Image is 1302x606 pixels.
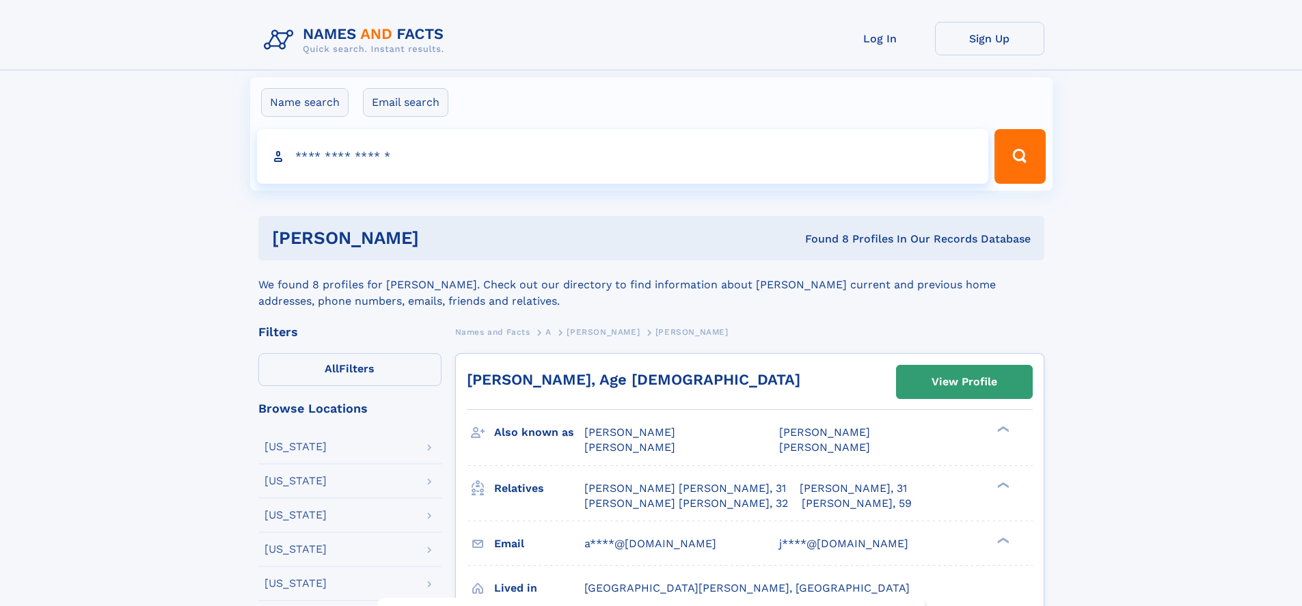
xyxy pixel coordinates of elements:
div: We found 8 profiles for [PERSON_NAME]. Check out our directory to find information about [PERSON_... [258,260,1044,309]
button: Search Button [994,129,1045,184]
div: [US_STATE] [265,510,327,521]
a: [PERSON_NAME], 59 [802,496,912,511]
label: Filters [258,353,442,386]
h3: Lived in [494,577,584,600]
a: Sign Up [935,22,1044,55]
span: All [325,362,339,375]
img: Logo Names and Facts [258,22,455,59]
h1: [PERSON_NAME] [272,230,612,247]
div: [US_STATE] [265,578,327,589]
div: [US_STATE] [265,476,327,486]
label: Name search [261,88,349,117]
span: [PERSON_NAME] [567,327,640,337]
a: [PERSON_NAME] [PERSON_NAME], 31 [584,481,786,496]
a: Log In [826,22,935,55]
label: Email search [363,88,448,117]
div: [US_STATE] [265,544,327,555]
a: A [545,323,552,340]
div: ❯ [994,480,1010,489]
div: ❯ [994,536,1010,545]
span: A [545,327,552,337]
div: Filters [258,326,442,338]
span: [PERSON_NAME] [779,441,870,454]
a: [PERSON_NAME] [567,323,640,340]
span: [PERSON_NAME] [655,327,729,337]
h3: Also known as [494,421,584,444]
span: [PERSON_NAME] [584,426,675,439]
a: Names and Facts [455,323,530,340]
span: [GEOGRAPHIC_DATA][PERSON_NAME], [GEOGRAPHIC_DATA] [584,581,910,594]
h3: Relatives [494,477,584,500]
input: search input [257,129,989,184]
a: [PERSON_NAME], Age [DEMOGRAPHIC_DATA] [467,371,800,388]
div: Found 8 Profiles In Our Records Database [612,232,1031,247]
div: View Profile [932,366,997,398]
span: [PERSON_NAME] [779,426,870,439]
div: ❯ [994,425,1010,434]
a: View Profile [897,366,1032,398]
span: [PERSON_NAME] [584,441,675,454]
a: [PERSON_NAME], 31 [800,481,907,496]
div: Browse Locations [258,402,442,415]
div: [US_STATE] [265,441,327,452]
h3: Email [494,532,584,555]
a: [PERSON_NAME] [PERSON_NAME], 32 [584,496,788,511]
